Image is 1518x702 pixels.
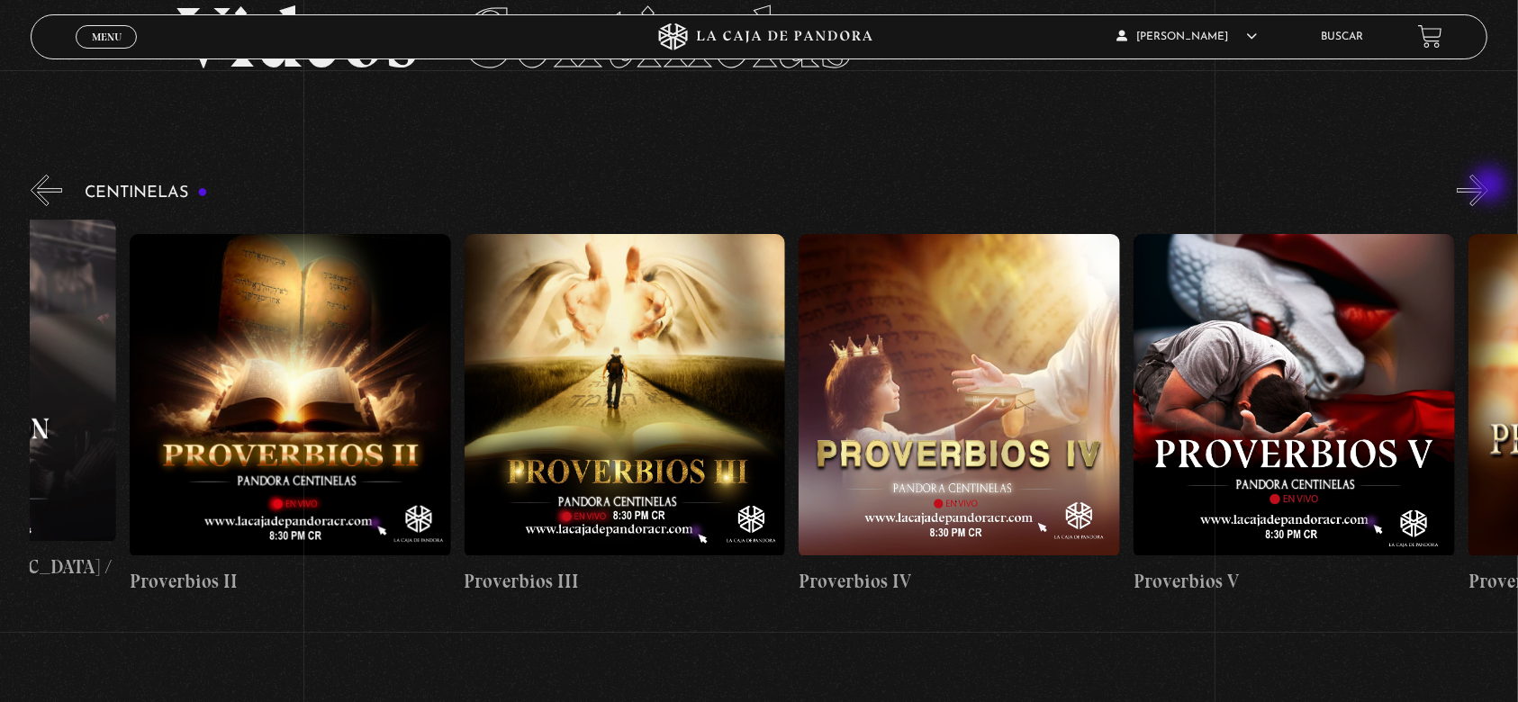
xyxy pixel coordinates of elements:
[799,567,1120,596] h4: Proverbios IV
[92,31,122,42] span: Menu
[31,175,62,206] button: Previous
[86,46,128,58] span: Cerrar
[1418,24,1442,49] a: View your shopping cart
[1322,31,1364,42] a: Buscar
[130,220,451,609] a: Proverbios II
[1457,175,1488,206] button: Next
[130,567,451,596] h4: Proverbios II
[465,567,786,596] h4: Proverbios III
[799,220,1120,609] a: Proverbios IV
[85,184,208,202] h3: Centinelas
[1116,31,1257,42] span: [PERSON_NAME]
[1134,220,1455,609] a: Proverbios V
[1134,567,1455,596] h4: Proverbios V
[465,220,786,609] a: Proverbios III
